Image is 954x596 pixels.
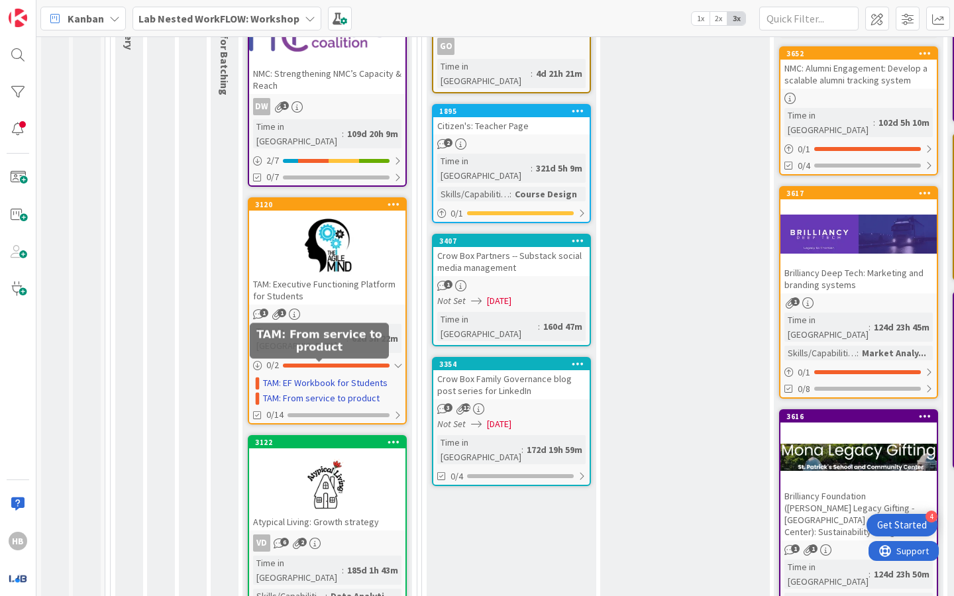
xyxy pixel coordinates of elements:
[9,532,27,550] div: HB
[342,563,344,577] span: :
[433,38,590,55] div: GO
[531,66,533,81] span: :
[218,3,231,95] span: Ready for Batching
[540,319,586,334] div: 160d 47m
[433,358,590,370] div: 3354
[523,442,586,457] div: 172d 19h 59m
[779,46,938,175] a: 3652NMC: Alumni Engagement: Develop a scalable alumni tracking systemTime in [GEOGRAPHIC_DATA]:10...
[521,442,523,457] span: :
[255,438,405,447] div: 3122
[249,152,405,169] div: 2/7
[780,48,937,89] div: 3652NMC: Alumni Engagement: Develop a scalable alumni tracking system
[263,376,388,390] a: TAM: EF Workbook for Students
[926,511,937,522] div: 4
[869,320,871,334] span: :
[780,364,937,381] div: 0/1
[255,200,405,209] div: 3120
[439,107,590,116] div: 1895
[266,358,279,372] span: 0 / 2
[437,187,509,201] div: Skills/Capabilities
[859,346,929,360] div: Market Analy...
[433,370,590,399] div: Crow Box Family Governance blog post series for LinkedIn
[798,382,810,396] span: 0/8
[344,563,401,577] div: 185d 1h 43m
[266,170,279,184] span: 0/7
[791,544,800,553] span: 1
[249,65,405,94] div: NMC: Strengthening NMC’s Capacity & Reach
[784,560,869,589] div: Time in [GEOGRAPHIC_DATA]
[249,199,405,305] div: 3120TAM: Executive Functioning Platform for Students
[779,186,938,399] a: 3617Brilliancy Deep Tech: Marketing and branding systemsTime in [GEOGRAPHIC_DATA]:124d 23h 45mSki...
[249,357,405,373] div: 0/2
[867,514,937,536] div: Open Get Started checklist, remaining modules: 4
[871,567,933,581] div: 124d 23h 50m
[263,391,380,405] a: TAM: From service to product
[248,197,407,424] a: 3120TAM: Executive Functioning Platform for StudentsTime in [GEOGRAPHIC_DATA]:62d 3h 22m0/2TAM: E...
[877,519,927,532] div: Get Started
[727,12,745,25] span: 3x
[432,3,591,93] a: GOTime in [GEOGRAPHIC_DATA]:4d 21h 21m
[433,105,590,134] div: 1895Citizen's: Teacher Page
[253,98,270,115] div: DW
[437,295,466,307] i: Not Set
[433,117,590,134] div: Citizen's: Teacher Page
[444,280,452,289] span: 1
[432,234,591,346] a: 3407Crow Box Partners -- Substack social media managementNot Set[DATE]Time in [GEOGRAPHIC_DATA]:1...
[780,264,937,293] div: Brilliancy Deep Tech: Marketing and branding systems
[437,59,531,88] div: Time in [GEOGRAPHIC_DATA]
[759,7,859,30] input: Quick Filter...
[266,154,279,168] span: 2 / 7
[509,187,511,201] span: :
[9,9,27,27] img: Visit kanbanzone.com
[873,115,875,130] span: :
[433,235,590,276] div: 3407Crow Box Partners -- Substack social media management
[511,187,580,201] div: Course Design
[342,126,344,141] span: :
[869,567,871,581] span: :
[786,412,937,421] div: 3616
[487,294,511,308] span: [DATE]
[249,199,405,211] div: 3120
[266,408,284,422] span: 0/14
[138,12,299,25] b: Lab Nested WorkFLOW: Workshop
[68,11,104,26] span: Kanban
[437,435,521,464] div: Time in [GEOGRAPHIC_DATA]
[462,403,470,412] span: 12
[280,101,289,110] span: 1
[437,418,466,430] i: Not Set
[784,346,857,360] div: Skills/Capabilities
[444,138,452,147] span: 2
[780,487,937,540] div: Brilliancy Foundation ([PERSON_NAME] Legacy Gifting -﻿ [GEOGRAPHIC_DATA] and Community Center): S...
[875,115,933,130] div: 102d 5h 10m
[249,436,405,530] div: 3122Atypical Living: Growth strategy
[791,297,800,306] span: 1
[538,319,540,334] span: :
[780,60,937,89] div: NMC: Alumni Engagement: Develop a scalable alumni tracking system
[533,161,586,175] div: 321d 5h 9m
[780,187,937,293] div: 3617Brilliancy Deep Tech: Marketing and branding systems
[531,161,533,175] span: :
[809,544,818,553] span: 1
[437,154,531,183] div: Time in [GEOGRAPHIC_DATA]
[249,275,405,305] div: TAM: Executive Functioning Platform for Students
[487,417,511,431] span: [DATE]
[437,312,538,341] div: Time in [GEOGRAPHIC_DATA]
[450,470,463,483] span: 0/4
[857,346,859,360] span: :
[798,142,810,156] span: 0 / 1
[432,357,591,486] a: 3354Crow Box Family Governance blog post series for LinkedInNot Set[DATE]Time in [GEOGRAPHIC_DATA...
[433,205,590,222] div: 0/1
[255,328,384,353] h5: TAM: From service to product
[444,403,452,412] span: 3
[253,556,342,585] div: Time in [GEOGRAPHIC_DATA]
[710,12,727,25] span: 2x
[253,119,342,148] div: Time in [GEOGRAPHIC_DATA]
[784,108,873,137] div: Time in [GEOGRAPHIC_DATA]
[786,49,937,58] div: 3652
[249,436,405,448] div: 3122
[439,236,590,246] div: 3407
[780,411,937,422] div: 3616
[780,48,937,60] div: 3652
[278,309,286,317] span: 1
[450,207,463,221] span: 0 / 1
